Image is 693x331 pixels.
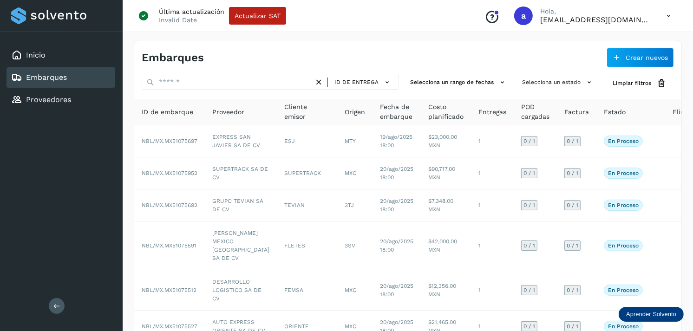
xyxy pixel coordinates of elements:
a: Proveedores [26,95,71,104]
td: $12,356.00 MXN [421,270,471,311]
span: 0 / 1 [567,243,578,248]
button: Actualizar SAT [229,7,286,25]
span: 0 / 1 [523,202,535,208]
td: 1 [471,189,514,221]
td: [PERSON_NAME] MEXICO [GEOGRAPHIC_DATA] SA DE CV [205,221,277,270]
p: En proceso [608,202,639,208]
p: Aprender Solvento [626,311,676,318]
button: Selecciona un estado [518,75,598,90]
div: Inicio [7,45,115,65]
p: En proceso [608,170,639,176]
td: MXC [337,157,373,189]
td: $42,000.00 MXN [421,221,471,270]
td: SUPERTRACK [277,157,337,189]
span: POD cargadas [521,102,549,122]
a: Embarques [26,73,67,82]
span: 20/ago/2025 18:00 [380,166,413,181]
td: TEVIAN [277,189,337,221]
p: Hola, [540,7,652,15]
h4: Embarques [142,51,204,65]
td: FEMSA [277,270,337,311]
td: $23,000.00 MXN [421,125,471,157]
span: NBL/MX.MX51075527 [142,323,197,330]
span: Costo planificado [428,102,464,122]
p: alejperez@niagarawater.com [540,15,652,24]
span: ID de embarque [142,107,193,117]
span: Factura [564,107,589,117]
td: 1 [471,270,514,311]
span: Estado [604,107,626,117]
span: NBL/MX.MX51075952 [142,170,197,176]
td: 1 [471,221,514,270]
div: Embarques [7,67,115,88]
td: EXPRESS SAN JAVIER SA DE CV [205,125,277,157]
span: 0 / 1 [523,170,535,176]
span: NBL/MX.MX51075512 [142,287,196,293]
span: 20/ago/2025 18:00 [380,198,413,213]
span: NBL/MX.MX51075591 [142,242,196,249]
span: Limpiar filtros [613,79,651,87]
p: Invalid Date [159,16,197,24]
td: SUPERTRACK SA DE CV [205,157,277,189]
span: 19/ago/2025 18:00 [380,134,412,149]
span: 20/ago/2025 18:00 [380,283,413,298]
td: 3TJ [337,189,373,221]
span: 0 / 1 [567,170,578,176]
span: 0 / 1 [523,324,535,329]
p: En proceso [608,323,639,330]
td: $90,717.00 MXN [421,157,471,189]
p: En proceso [608,138,639,144]
span: Fecha de embarque [380,102,413,122]
td: DESARROLLO LOGISTICO SA DE CV [205,270,277,311]
span: 0 / 1 [523,287,535,293]
button: ID de entrega [332,76,395,89]
td: 3SV [337,221,373,270]
td: MXC [337,270,373,311]
td: 1 [471,125,514,157]
span: 0 / 1 [523,243,535,248]
span: 20/ago/2025 18:00 [380,238,413,253]
span: 0 / 1 [567,287,578,293]
button: Limpiar filtros [605,75,674,92]
span: Crear nuevos [626,54,668,61]
td: ESJ [277,125,337,157]
button: Crear nuevos [607,48,674,67]
td: GRUPO TEVIAN SA DE CV [205,189,277,221]
a: Inicio [26,51,46,59]
button: Selecciona un rango de fechas [406,75,511,90]
span: Entregas [478,107,506,117]
div: Aprender Solvento [619,307,684,322]
div: Proveedores [7,90,115,110]
span: Cliente emisor [284,102,330,122]
span: Actualizar SAT [235,13,281,19]
p: Última actualización [159,7,224,16]
span: NBL/MX.MX51075692 [142,202,197,208]
span: 0 / 1 [567,324,578,329]
span: 0 / 1 [567,202,578,208]
span: Origen [345,107,365,117]
span: ID de entrega [334,78,379,86]
p: En proceso [608,287,639,293]
p: En proceso [608,242,639,249]
span: Proveedor [212,107,244,117]
td: $7,348.00 MXN [421,189,471,221]
span: 0 / 1 [567,138,578,144]
span: NBL/MX.MX51075697 [142,138,197,144]
span: 0 / 1 [523,138,535,144]
td: 1 [471,157,514,189]
td: FLETES [277,221,337,270]
td: MTY [337,125,373,157]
